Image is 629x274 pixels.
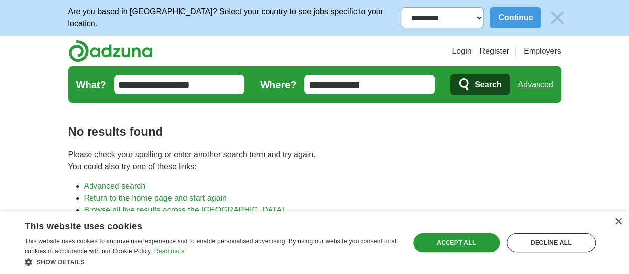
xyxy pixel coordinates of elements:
label: Where? [260,77,296,92]
button: Search [450,74,510,95]
span: This website uses cookies to improve user experience and to enable personalised advertising. By u... [25,238,398,255]
label: What? [76,77,106,92]
p: Please check your spelling or enter another search term and try again. You could also try one of ... [68,149,561,173]
a: Advanced [518,75,553,94]
a: Employers [524,45,561,57]
p: Are you based in [GEOGRAPHIC_DATA]? Select your country to see jobs specific to your location. [68,6,401,30]
h1: No results found [68,123,561,141]
div: This website uses cookies [25,217,373,232]
a: Read more, opens a new window [154,248,185,255]
a: Return to the home page and start again [84,194,227,202]
a: Register [479,45,509,57]
img: Adzuna logo [68,40,153,62]
div: Close [614,218,622,226]
span: Show details [37,259,85,266]
button: Continue [490,7,541,28]
a: Advanced search [84,182,146,190]
a: Login [452,45,471,57]
div: Decline all [507,233,596,252]
div: Accept all [413,233,500,252]
img: icon_close_no_bg.svg [547,7,568,28]
span: Search [475,75,501,94]
div: Show details [25,257,398,267]
a: Browse all live results across the [GEOGRAPHIC_DATA] [84,206,284,214]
